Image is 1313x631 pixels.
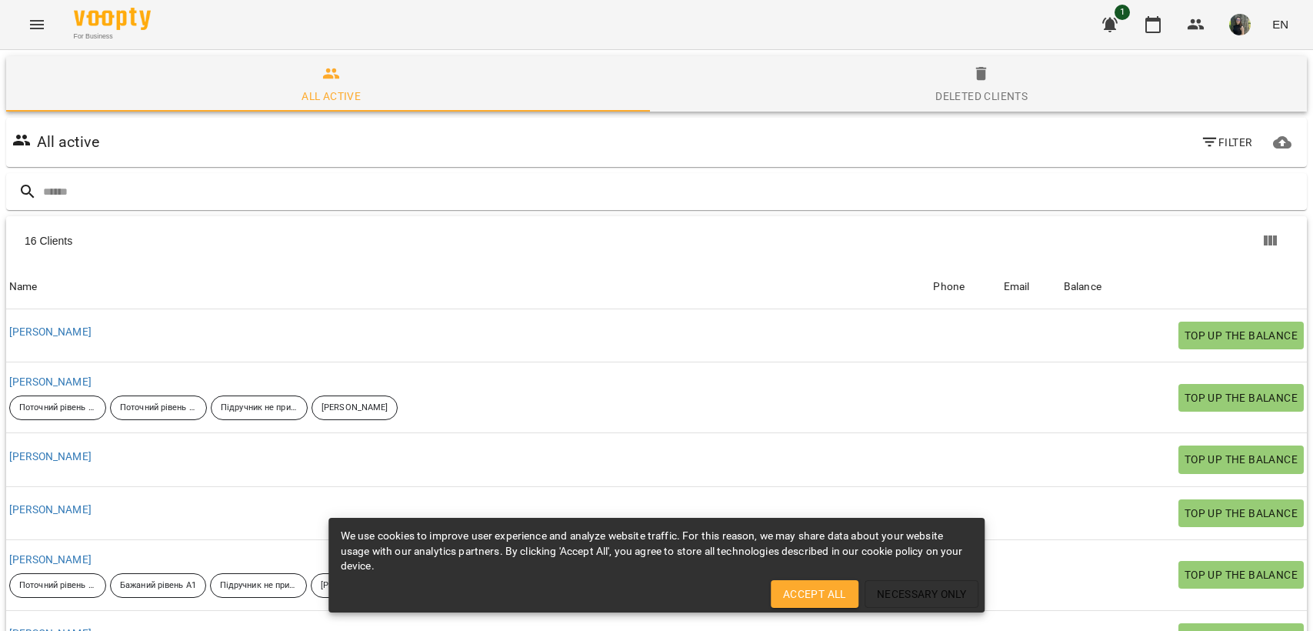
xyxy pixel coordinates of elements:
p: Підручник не призначений [221,402,298,415]
div: [PERSON_NAME] [311,573,397,598]
div: Поточний рівень А1 [9,396,106,420]
div: [PERSON_NAME] [312,396,398,420]
div: Phone [933,278,965,296]
span: Top up the balance [1185,326,1298,345]
div: Table Toolbar [6,216,1307,265]
p: [PERSON_NAME] [321,579,387,593]
div: Бажаний рівень А1 [110,573,206,598]
div: Name [9,278,38,296]
span: Top up the balance [1185,389,1298,407]
span: Balance [1064,278,1304,296]
span: Email [1004,278,1058,296]
button: Top up the balance [1178,384,1304,412]
div: Підручник не призначений [210,573,307,598]
div: Sort [1004,278,1030,296]
div: 16 Clients [25,233,662,249]
span: Filter [1201,133,1252,152]
button: Menu [18,6,55,43]
a: [PERSON_NAME] [9,503,92,516]
button: EN [1266,10,1295,38]
div: Email [1004,278,1030,296]
div: Поточний рівень А2 [110,396,207,420]
div: Deleted clients [935,87,1028,105]
button: Columns view [1251,222,1288,259]
span: Necessary Only [877,585,967,603]
p: Поточний рівень А1 [19,579,96,593]
span: Phone [933,278,997,296]
button: Top up the balance [1178,322,1304,349]
img: Voopty Logo [74,8,151,30]
div: Sort [1064,278,1101,296]
img: cee650bf85ea97b15583ede96205305a.jpg [1229,14,1251,35]
p: Поточний рівень А2 [120,402,197,415]
span: Top up the balance [1185,450,1298,469]
button: Accept All [771,580,858,608]
span: 1 [1115,5,1130,20]
p: Підручник не призначений [220,579,297,593]
div: We use cookies to improve user experience and analyze website traffic. For this reason, we may sh... [341,522,973,580]
span: EN [1272,16,1288,32]
button: Top up the balance [1178,561,1304,589]
span: Top up the balance [1185,566,1298,584]
div: Підручник не призначений [211,396,308,420]
p: Поточний рівень А1 [19,402,96,415]
span: Accept All [783,585,846,603]
button: Top up the balance [1178,499,1304,527]
div: Sort [9,278,38,296]
button: Necessary Only [865,580,979,608]
a: [PERSON_NAME] [9,553,92,566]
div: Sort [933,278,965,296]
p: Бажаний рівень А1 [120,579,196,593]
span: For Business [74,32,151,42]
button: Filter [1195,129,1258,156]
p: [PERSON_NAME] [322,402,388,415]
h6: All active [37,130,99,154]
div: Balance [1064,278,1101,296]
button: Top up the balance [1178,446,1304,473]
a: [PERSON_NAME] [9,326,92,338]
a: [PERSON_NAME] [9,376,92,388]
div: All active [302,87,361,105]
a: [PERSON_NAME] [9,450,92,462]
div: Поточний рівень А1 [9,573,106,598]
span: Top up the balance [1185,504,1298,522]
span: Name [9,278,927,296]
